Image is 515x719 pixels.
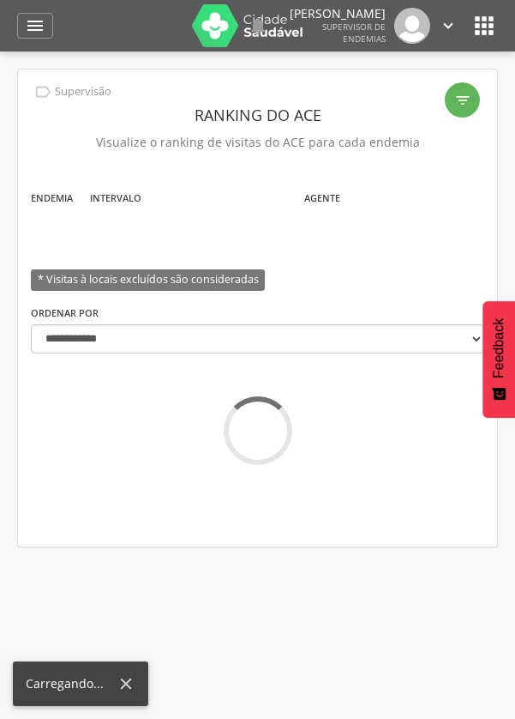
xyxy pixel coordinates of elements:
p: [PERSON_NAME] [290,8,386,20]
i:  [454,92,471,109]
label: Endemia [31,191,73,205]
i:  [248,15,268,36]
label: Intervalo [90,191,141,205]
button: Feedback - Mostrar pesquisa [482,301,515,418]
span: Supervisor de Endemias [322,21,386,45]
span: * Visitas à locais excluídos são consideradas [31,269,265,291]
i:  [25,15,45,36]
i:  [439,16,458,35]
span: Feedback [491,318,506,378]
a:  [17,13,53,39]
p: Supervisão [55,85,111,99]
i:  [470,12,498,39]
p: Visualize o ranking de visitas do ACE para cada endemia [31,130,484,154]
a:  [248,8,268,44]
header: Ranking do ACE [31,100,484,130]
a:  [439,8,458,44]
label: Agente [304,191,340,205]
label: Ordenar por [31,306,99,320]
div: Filtro [445,82,480,118]
i:  [33,82,52,101]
